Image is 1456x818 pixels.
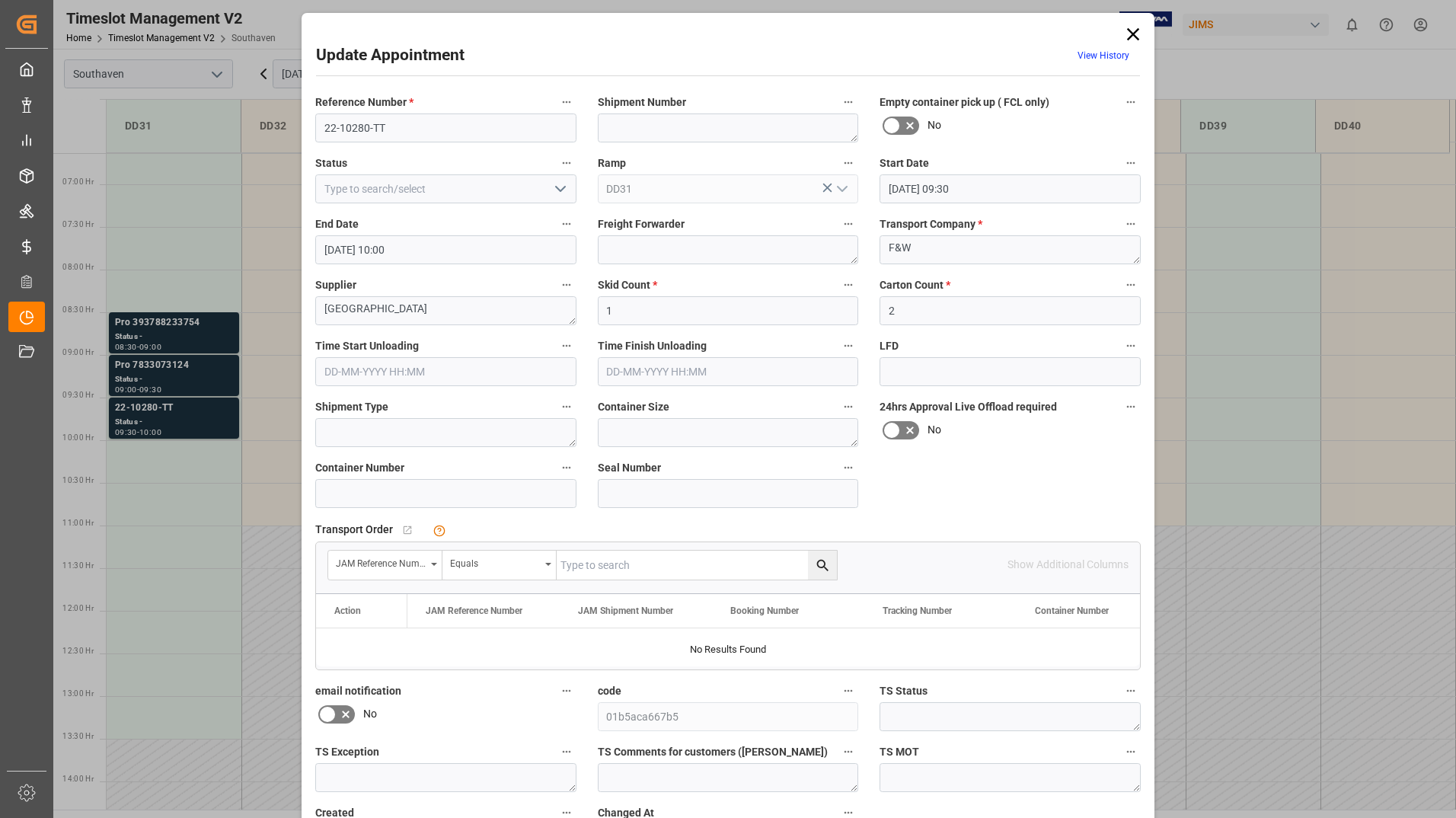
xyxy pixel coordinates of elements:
span: Status [315,155,347,171]
button: Shipment Type [557,397,576,417]
input: DD-MM-YYYY HH:MM [315,357,576,386]
button: LFD [1121,336,1141,356]
button: TS Exception [557,742,576,762]
button: Reference Number * [557,92,576,112]
span: Booking Number [730,606,799,616]
span: JAM Reference Number [426,606,522,616]
input: DD-MM-YYYY HH:MM [880,174,1141,203]
button: Container Size [838,397,858,417]
input: DD-MM-YYYY HH:MM [598,357,859,386]
button: Seal Number [838,458,858,478]
input: DD-MM-YYYY HH:MM [315,235,576,264]
div: Action [334,606,361,616]
button: open menu [442,551,557,580]
span: Container Size [598,399,669,415]
div: JAM Reference Number [336,553,426,570]
button: open menu [830,177,853,201]
span: No [928,422,941,438]
button: Skid Count * [838,275,858,295]
span: Ramp [598,155,626,171]
button: Ramp [838,153,858,173]
a: View History [1078,50,1129,61]
span: No [363,706,377,722]
span: code [598,683,621,699]
h2: Update Appointment [316,43,465,68]
textarea: F&W [880,235,1141,264]
span: End Date [315,216,359,232]
div: Equals [450,553,540,570]
button: Time Start Unloading [557,336,576,356]
span: TS Exception [315,744,379,760]
button: TS Comments for customers ([PERSON_NAME]) [838,742,858,762]
input: Type to search/select [598,174,859,203]
button: email notification [557,681,576,701]
span: Time Start Unloading [315,338,419,354]
textarea: [GEOGRAPHIC_DATA] [315,296,576,325]
span: TS Comments for customers ([PERSON_NAME]) [598,744,828,760]
span: Empty container pick up ( FCL only) [880,94,1049,110]
button: TS MOT [1121,742,1141,762]
span: Carton Count [880,277,950,293]
input: Type to search [557,551,837,580]
button: open menu [548,177,570,201]
span: Start Date [880,155,929,171]
span: Transport Company [880,216,982,232]
span: Supplier [315,277,356,293]
button: Carton Count * [1121,275,1141,295]
span: Time Finish Unloading [598,338,707,354]
span: Skid Count [598,277,657,293]
button: Container Number [557,458,576,478]
span: 24hrs Approval Live Offload required [880,399,1057,415]
span: Container Number [1035,606,1109,616]
button: search button [808,551,837,580]
button: code [838,681,858,701]
span: Freight Forwarder [598,216,685,232]
button: Status [557,153,576,173]
button: Freight Forwarder [838,214,858,234]
button: Supplier [557,275,576,295]
span: Seal Number [598,460,661,476]
span: No [928,117,941,133]
span: Reference Number [315,94,413,110]
button: Start Date [1121,153,1141,173]
button: End Date [557,214,576,234]
span: TS Status [880,683,928,699]
button: Empty container pick up ( FCL only) [1121,92,1141,112]
span: Shipment Number [598,94,686,110]
span: email notification [315,683,401,699]
button: Transport Company * [1121,214,1141,234]
input: Type to search/select [315,174,576,203]
span: LFD [880,338,899,354]
span: Transport Order [315,522,393,538]
button: Time Finish Unloading [838,336,858,356]
button: open menu [328,551,442,580]
button: TS Status [1121,681,1141,701]
button: Shipment Number [838,92,858,112]
span: TS MOT [880,744,919,760]
span: Tracking Number [883,606,952,616]
button: 24hrs Approval Live Offload required [1121,397,1141,417]
span: JAM Shipment Number [578,606,673,616]
span: Shipment Type [315,399,388,415]
span: Container Number [315,460,404,476]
